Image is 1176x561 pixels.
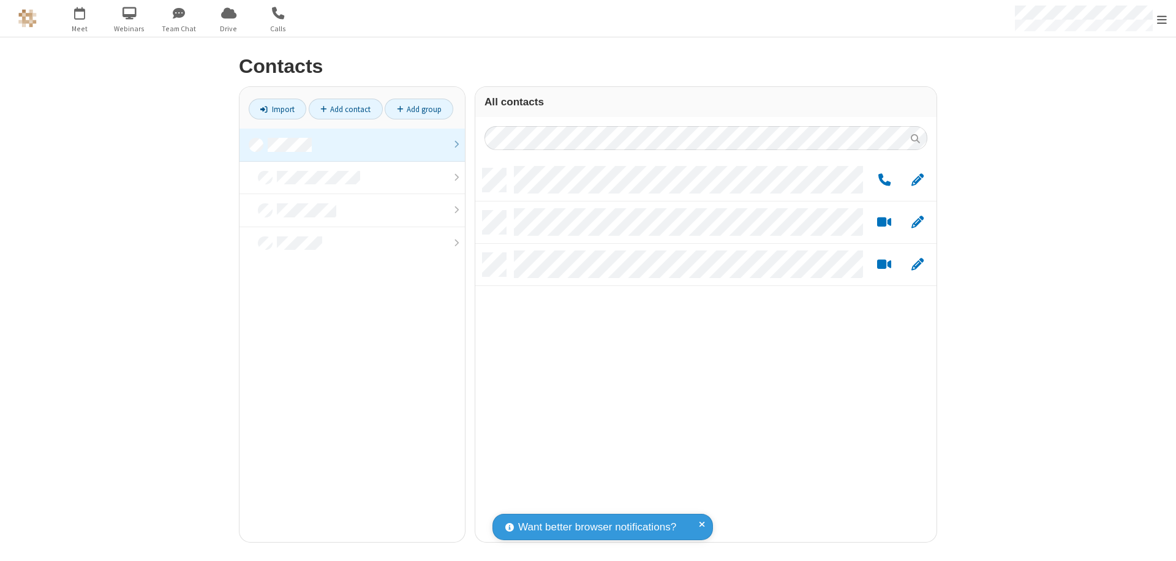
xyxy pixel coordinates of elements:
[385,99,453,119] a: Add group
[484,96,927,108] h3: All contacts
[57,23,103,34] span: Meet
[107,23,153,34] span: Webinars
[872,257,896,273] button: Start a video meeting
[156,23,202,34] span: Team Chat
[255,23,301,34] span: Calls
[309,99,383,119] a: Add contact
[249,99,306,119] a: Import
[905,173,929,188] button: Edit
[239,56,937,77] h2: Contacts
[872,215,896,230] button: Start a video meeting
[206,23,252,34] span: Drive
[905,257,929,273] button: Edit
[872,173,896,188] button: Call by phone
[475,159,937,542] div: grid
[905,215,929,230] button: Edit
[18,9,37,28] img: QA Selenium DO NOT DELETE OR CHANGE
[518,519,676,535] span: Want better browser notifications?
